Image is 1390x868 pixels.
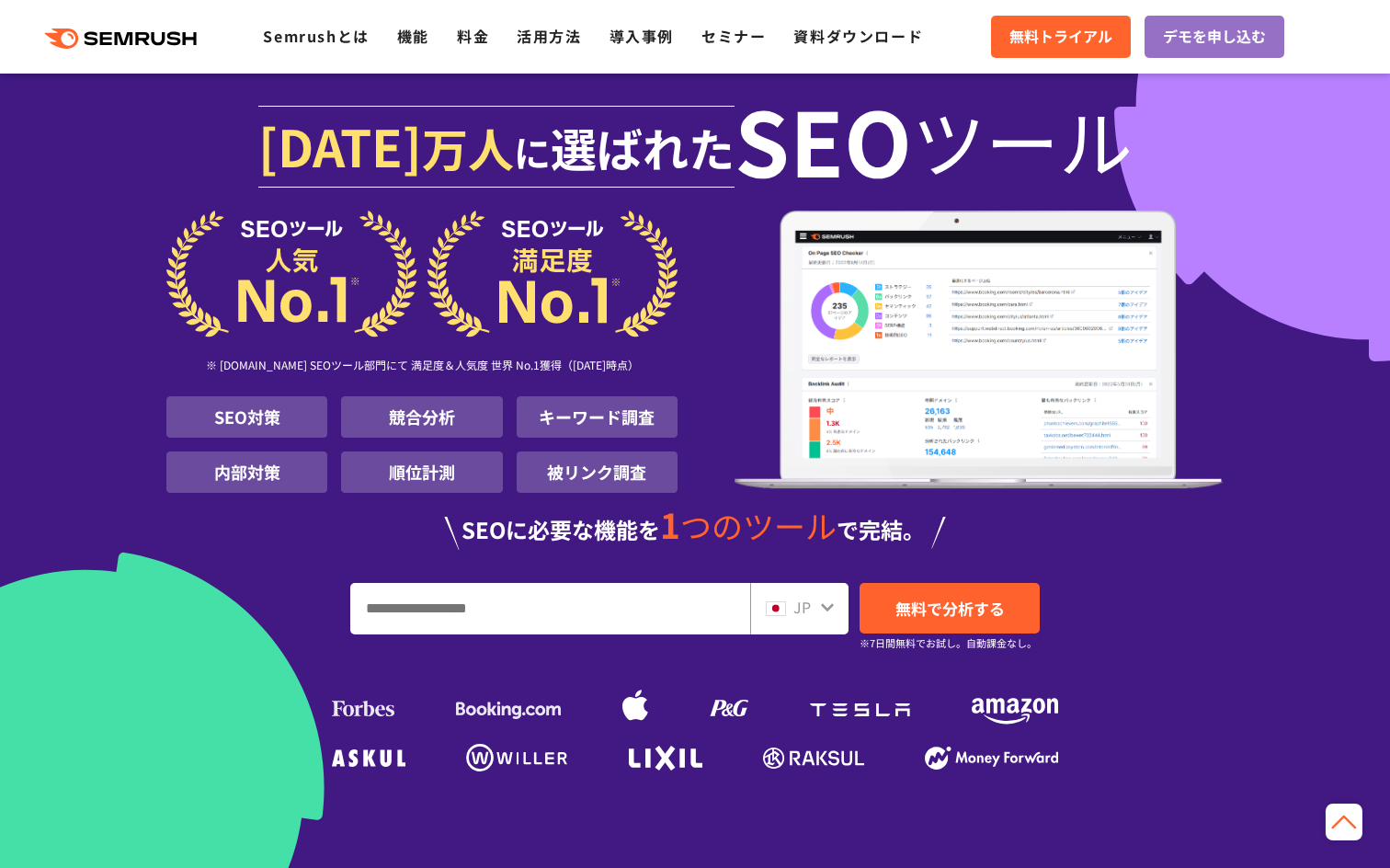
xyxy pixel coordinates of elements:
li: SEO対策 [166,396,327,438]
a: 無料で分析する [860,583,1040,634]
li: 被リンク調査 [517,451,678,493]
span: 無料トライアル [1009,25,1112,49]
span: に [514,125,551,178]
a: デモを申し込む [1145,16,1284,58]
a: 活用方法 [517,25,581,47]
span: SEO [735,103,912,177]
div: SEOに必要な機能を [166,508,1224,550]
a: Semrushとは [263,25,369,47]
span: [DATE] [258,108,422,182]
span: つのツール [680,503,837,548]
span: デモを申し込む [1163,25,1266,49]
li: 内部対策 [166,451,327,493]
a: 料金 [457,25,489,47]
span: 1 [660,499,680,549]
a: 無料トライアル [991,16,1131,58]
a: 機能 [397,25,429,47]
a: 導入事例 [610,25,674,47]
a: セミナー [701,25,766,47]
small: ※7日間無料でお試し。自動課金なし。 [860,634,1037,652]
span: 選ばれた [551,114,735,180]
span: JP [793,596,811,618]
span: で完結。 [837,513,925,545]
span: ツール [912,103,1133,177]
li: 競合分析 [341,396,502,438]
li: キーワード調査 [517,396,678,438]
div: ※ [DOMAIN_NAME] SEOツール部門にて 満足度＆人気度 世界 No.1獲得（[DATE]時点） [166,337,678,396]
input: URL、キーワードを入力してください [351,584,749,634]
li: 順位計測 [341,451,502,493]
a: 資料ダウンロード [793,25,923,47]
span: 無料で分析する [895,597,1005,620]
span: 万人 [422,114,514,180]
